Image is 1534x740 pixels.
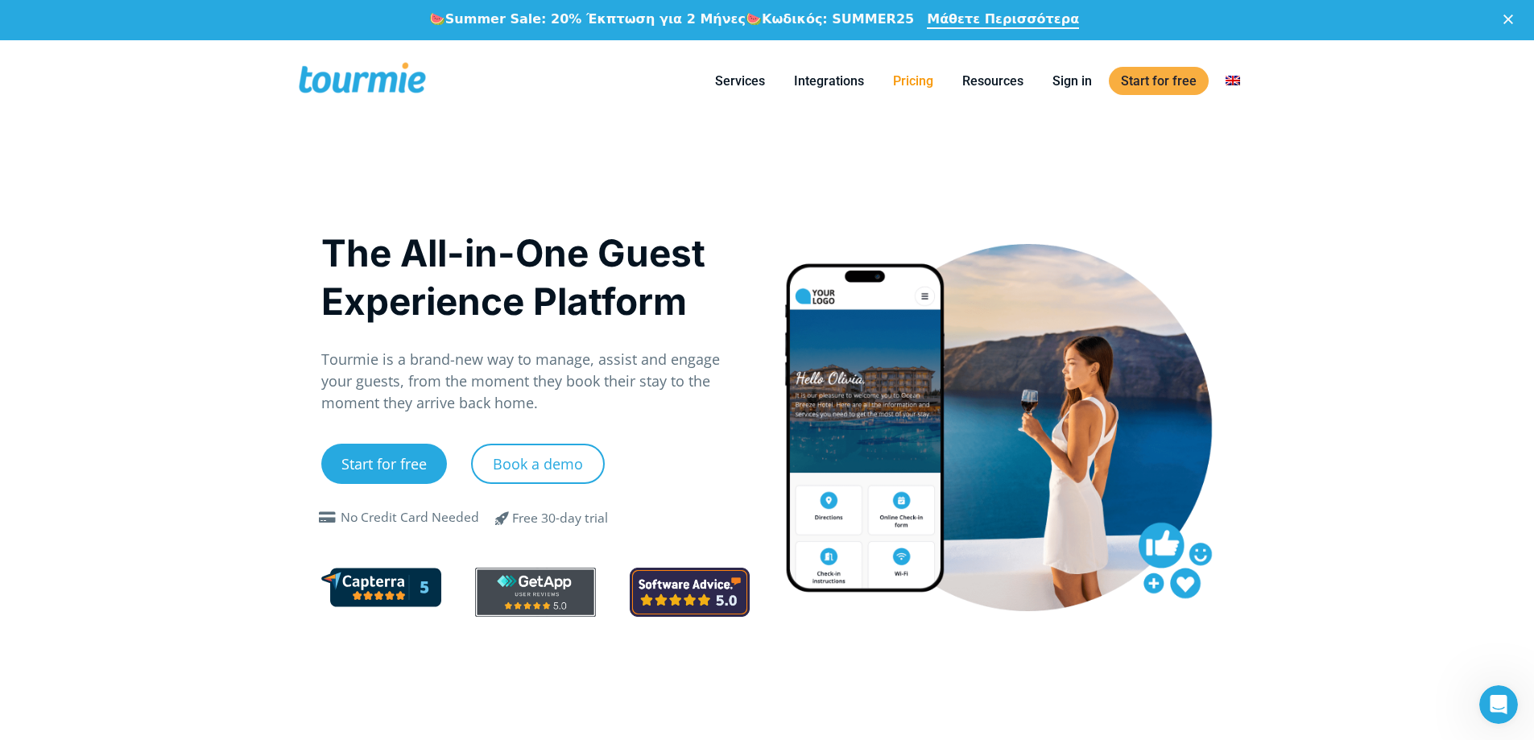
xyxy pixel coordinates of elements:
iframe: Intercom live chat [1479,685,1518,724]
h1: The All-in-One Guest Experience Platform [321,229,750,325]
a: Pricing [881,71,945,91]
div: No Credit Card Needed [341,508,479,527]
a: Services [703,71,777,91]
span:  [483,508,522,527]
span:  [315,511,341,524]
a: Start for free [321,444,447,484]
p: Tourmie is a brand-new way to manage, assist and engage your guests, from the moment they book th... [321,349,750,414]
div: Κλείσιμο [1503,14,1520,24]
b: Κωδικός: SUMMER25 [762,11,914,27]
a: Integrations [782,71,876,91]
a: Book a demo [471,444,605,484]
a: Μάθετε Περισσότερα [927,11,1079,29]
a: Resources [950,71,1036,91]
a: Start for free [1109,67,1209,95]
a: Sign in [1040,71,1104,91]
b: Summer Sale: 20% Έκπτωση για 2 Μήνες [445,11,746,27]
div: 🍉 🍉 [429,11,914,27]
div: Free 30-day trial [512,509,608,528]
